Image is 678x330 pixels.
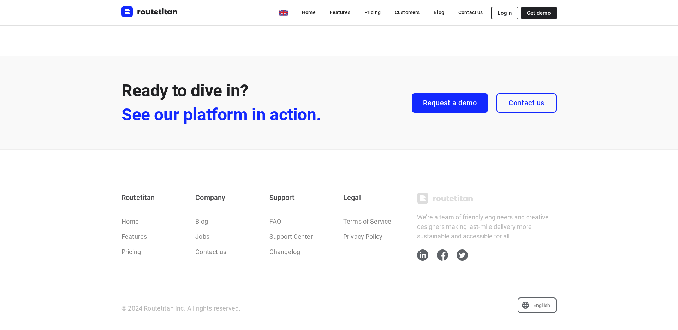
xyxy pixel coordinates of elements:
[343,232,382,241] a: Privacy Policy
[412,93,488,113] a: Request a demo
[195,217,208,226] a: Blog
[121,193,187,202] p: Routetitan
[324,6,356,19] a: Features
[521,7,557,19] a: Get demo
[343,217,391,226] a: Terms of Service
[496,93,557,113] a: Contact us
[498,10,512,16] span: Login
[121,247,141,257] a: Pricing
[518,297,557,313] div: English
[121,81,321,127] b: Ready to dive in?
[121,103,321,127] span: See our platform in action.
[509,99,545,107] span: Contact us
[269,232,313,241] a: Support Center
[269,217,281,226] a: FAQ
[121,6,178,17] img: Routetitan logo
[417,193,557,204] a: Routetitan
[417,212,557,241] p: We’re a team of friendly engineers and creative designers making last-mile delivery more sustaina...
[343,193,409,202] p: Legal
[359,6,386,19] a: Pricing
[195,232,209,241] a: Jobs
[428,6,450,19] a: Blog
[121,217,139,226] a: Home
[533,302,550,308] p: English
[121,232,147,241] a: Features
[121,304,240,313] p: © 2024 Routetitan Inc. All rights reserved.
[527,10,551,16] span: Get demo
[453,6,489,19] a: Contact us
[296,6,321,19] a: Home
[417,193,474,204] img: Routetitan grey logo
[269,193,335,202] p: Support
[195,193,261,202] p: Company
[269,247,300,257] a: Changelog
[423,99,477,107] span: Request a demo
[195,247,226,257] a: Contact us
[389,6,425,19] a: Customers
[491,7,518,19] button: Login
[121,6,178,19] a: Routetitan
